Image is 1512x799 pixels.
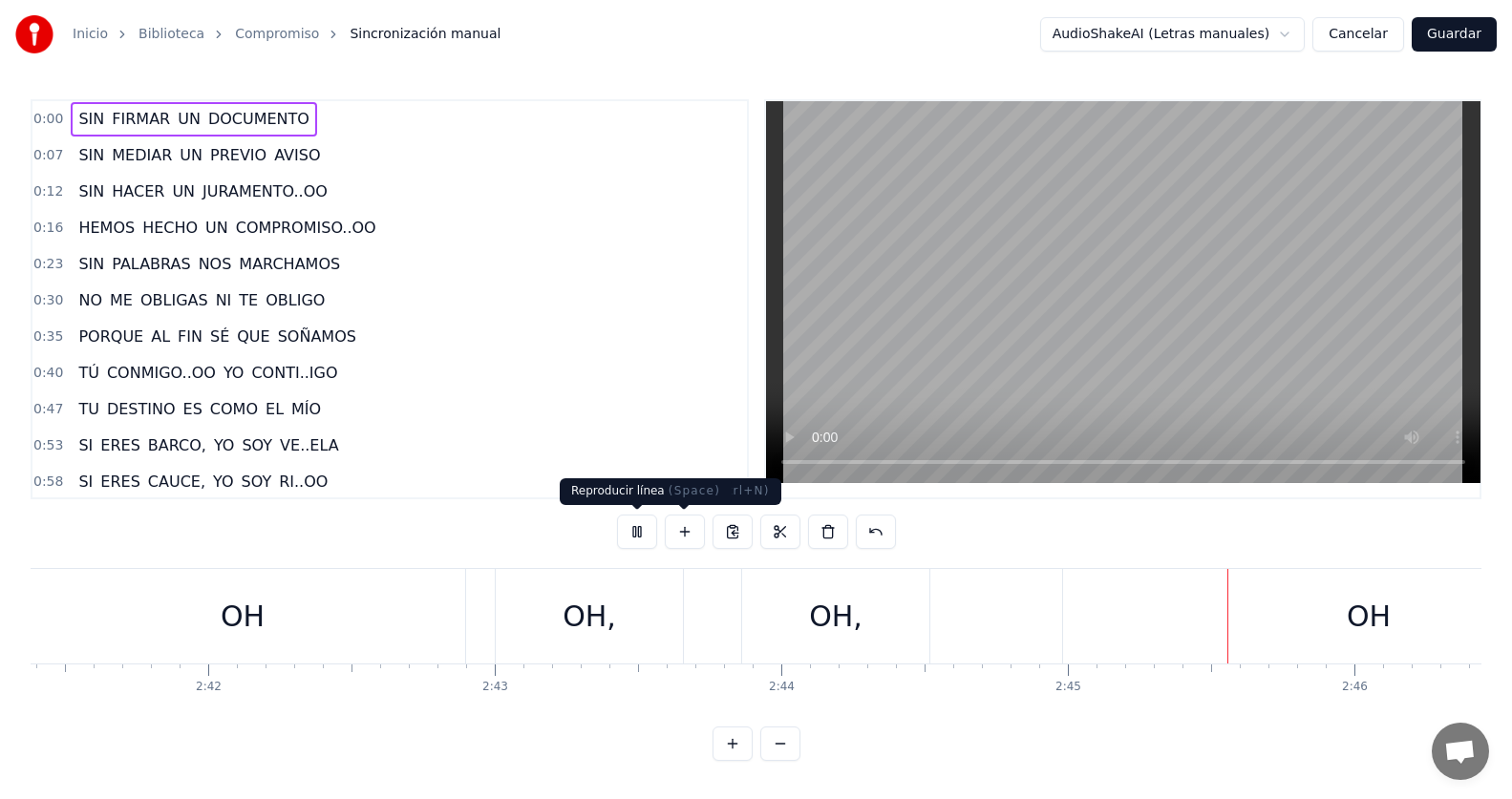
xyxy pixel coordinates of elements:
span: HACER [110,180,166,202]
span: 0:00 [33,110,63,129]
span: COMPROMISO..OO [234,217,378,239]
span: Sincronización manual [350,25,500,44]
div: OH, [563,595,616,638]
div: OH, [809,595,862,638]
span: ERES [98,434,142,456]
span: YO [211,471,236,493]
nav: breadcrumb [73,25,500,44]
span: ( Ctrl+N ) [713,484,769,497]
span: SIN [76,108,106,130]
span: 0:40 [33,364,63,383]
span: BARCO, [146,434,208,456]
a: Biblioteca [138,25,204,44]
span: MEDIAR [110,144,174,166]
button: Cancelar [1312,17,1404,52]
div: OH [221,595,265,638]
span: 0:53 [33,436,63,455]
a: Compromiso [235,25,319,44]
span: CAUCE, [146,471,207,493]
span: PORQUE [76,326,145,347]
span: 0:47 [33,400,63,419]
span: COMO [208,398,260,420]
span: SOY [240,471,274,493]
span: ME [108,289,135,311]
span: SÉ [208,326,231,347]
span: OBLIGO [264,289,327,311]
span: MARCHAMOS [237,253,342,275]
span: NI [214,289,234,311]
span: FIRMAR [110,108,172,130]
span: 0:12 [33,182,63,201]
div: Reproducir línea [560,478,732,505]
span: HEMOS [76,217,137,239]
span: ES [181,398,204,420]
span: ( Space ) [669,484,720,497]
span: 0:16 [33,219,63,238]
span: SIN [76,180,106,202]
span: TÚ [76,362,100,384]
div: 2:46 [1342,680,1368,695]
span: PALABRAS [110,253,192,275]
span: SIN [76,253,106,275]
span: QUE [235,326,271,347]
span: 0:07 [33,146,63,165]
span: UN [176,108,202,130]
span: 0:58 [33,473,63,492]
span: 0:30 [33,291,63,310]
span: UN [203,217,230,239]
div: 2:42 [196,680,222,695]
span: NO [76,289,104,311]
span: CONTI..IGO [249,362,339,384]
button: Guardar [1412,17,1497,52]
span: ERES [98,471,142,493]
span: HECHO [140,217,200,239]
div: 2:43 [482,680,508,695]
div: Chat abierto [1432,723,1489,780]
span: 0:23 [33,255,63,274]
span: AVISO [272,144,322,166]
span: TU [76,398,100,420]
span: AL [149,326,172,347]
a: Inicio [73,25,108,44]
span: YO [212,434,237,456]
span: MÍO [289,398,323,420]
span: DOCUMENTO [206,108,311,130]
div: OH [1347,595,1391,638]
span: SI [76,434,95,456]
span: UN [178,144,204,166]
span: SI [76,471,95,493]
span: SIN [76,144,106,166]
span: RI..OO [277,471,330,493]
span: CONMIGO..OO [105,362,218,384]
span: PREVIO [208,144,268,166]
span: TE [237,289,260,311]
div: 2:45 [1055,680,1081,695]
span: EL [264,398,286,420]
span: SOY [240,434,274,456]
span: SOÑAMOS [276,326,358,347]
img: youka [15,15,53,53]
span: DESTINO [105,398,178,420]
span: JURAMENTO..OO [201,180,330,202]
span: VE..ELA [278,434,341,456]
span: YO [222,362,246,384]
span: FIN [176,326,204,347]
div: 2:44 [769,680,795,695]
span: OBLIGAS [138,289,210,311]
span: NOS [197,253,234,275]
span: UN [170,180,197,202]
span: 0:35 [33,327,63,347]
